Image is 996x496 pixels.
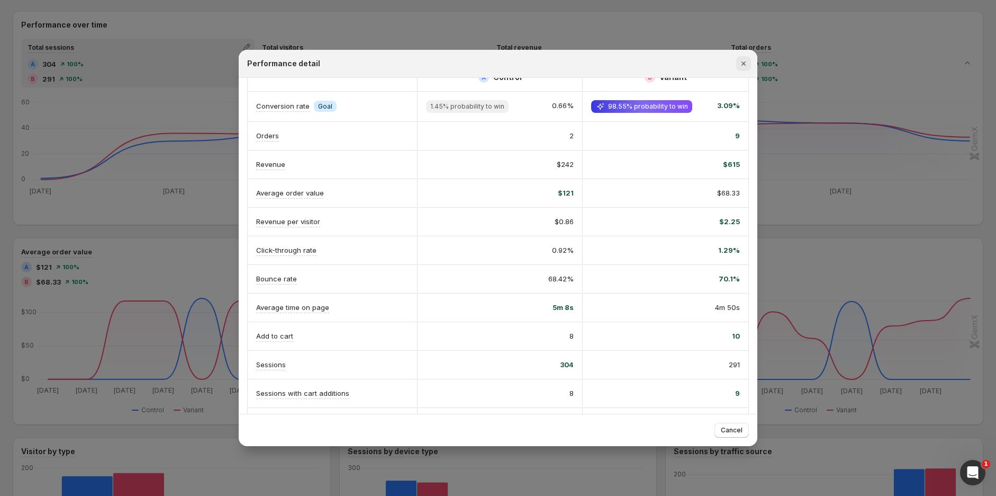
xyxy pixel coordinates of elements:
[736,56,751,71] button: Close
[982,460,990,468] span: 1
[735,130,740,141] span: 9
[723,159,740,170] span: $615
[719,216,740,227] span: $2.25
[721,426,743,435] span: Cancel
[552,245,574,255] span: 0.92%
[256,159,285,170] p: Revenue
[717,188,740,198] span: $68.33
[569,388,574,398] span: 8
[960,460,985,485] iframe: Intercom live chat
[560,359,574,370] span: 304
[553,302,574,313] span: 5m 8s
[558,188,574,198] span: $121
[552,100,574,113] span: 0.66%
[256,101,310,111] p: Conversion rate
[256,302,329,313] p: Average time on page
[256,359,286,370] p: Sessions
[430,102,504,111] span: 1.45% probability to win
[735,388,740,398] span: 9
[256,245,316,255] p: Click-through rate
[557,159,574,170] span: $242
[256,273,297,284] p: Bounce rate
[648,74,652,81] h2: B
[608,102,688,111] span: 98.55% probability to win
[555,216,574,227] span: $0.86
[569,130,574,141] span: 2
[256,331,293,341] p: Add to cart
[256,388,349,398] p: Sessions with cart additions
[482,74,486,81] h2: A
[569,331,574,341] span: 8
[247,58,320,69] h2: Performance detail
[548,273,574,284] span: 68.42%
[256,216,320,227] p: Revenue per visitor
[715,302,740,313] span: 4m 50s
[256,130,279,141] p: Orders
[719,273,740,284] span: 70.1%
[318,102,332,111] span: Goal
[717,100,740,113] span: 3.09%
[732,331,740,341] span: 10
[256,188,324,198] p: Average order value
[718,245,740,255] span: 1.29%
[729,359,740,370] span: 291
[714,423,749,438] button: Cancel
